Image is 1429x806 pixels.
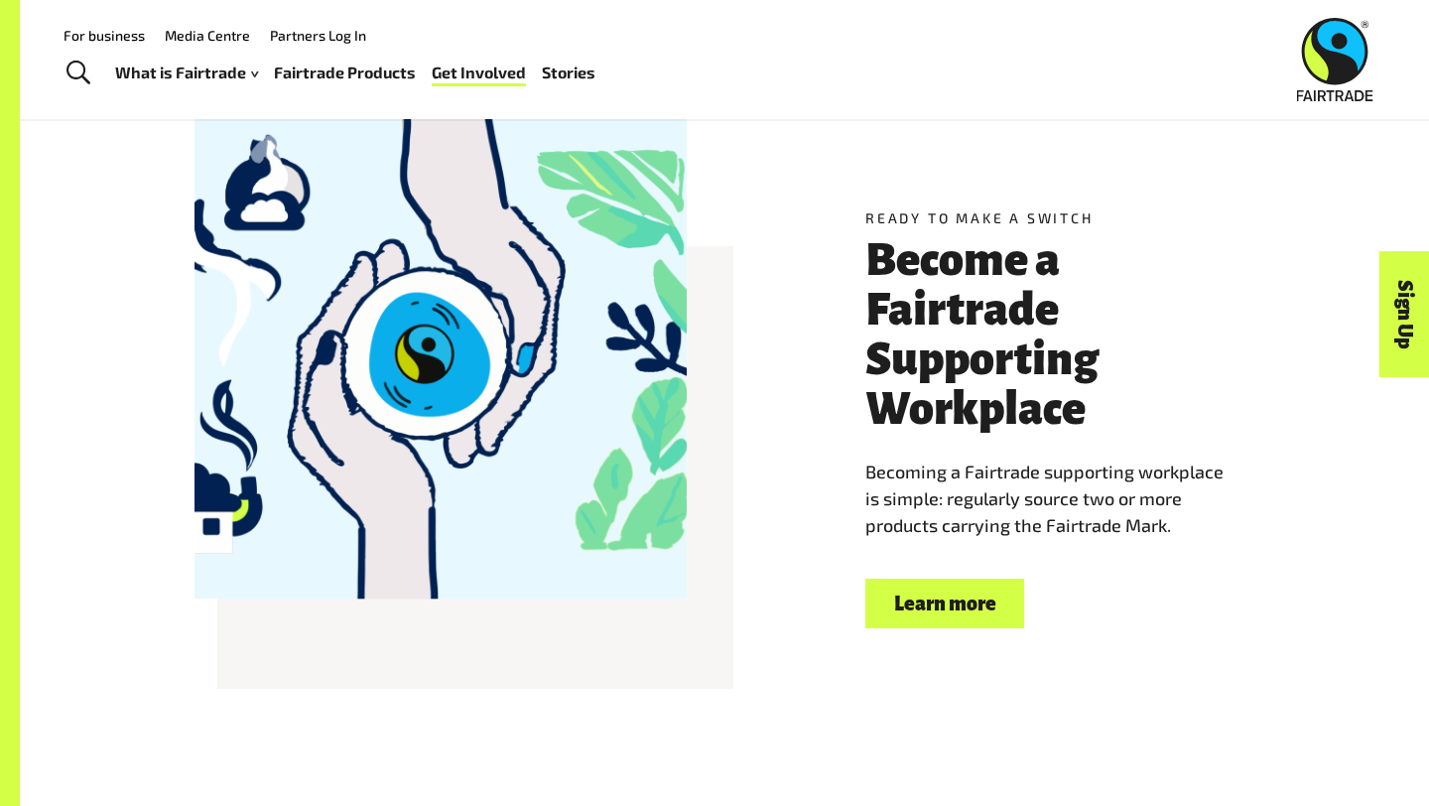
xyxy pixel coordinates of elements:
a: Toggle Search [54,49,102,98]
a: What is Fairtrade [115,59,258,87]
p: Becoming a Fairtrade supporting workplace is simple: regularly source two or more products carryi... [865,459,1254,539]
a: For business [64,27,145,44]
a: Get Involved [432,59,526,87]
a: Fairtrade Products [274,59,416,87]
img: Fairtrade Australia New Zealand logo [1297,18,1373,101]
h3: Become a Fairtrade Supporting Workplace [865,235,1254,434]
a: Stories [542,59,595,87]
a: Learn more [865,579,1024,629]
a: Media Centre [165,27,250,44]
h5: Ready to Make a Switch [865,207,1254,228]
a: Partners Log In [270,27,366,44]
